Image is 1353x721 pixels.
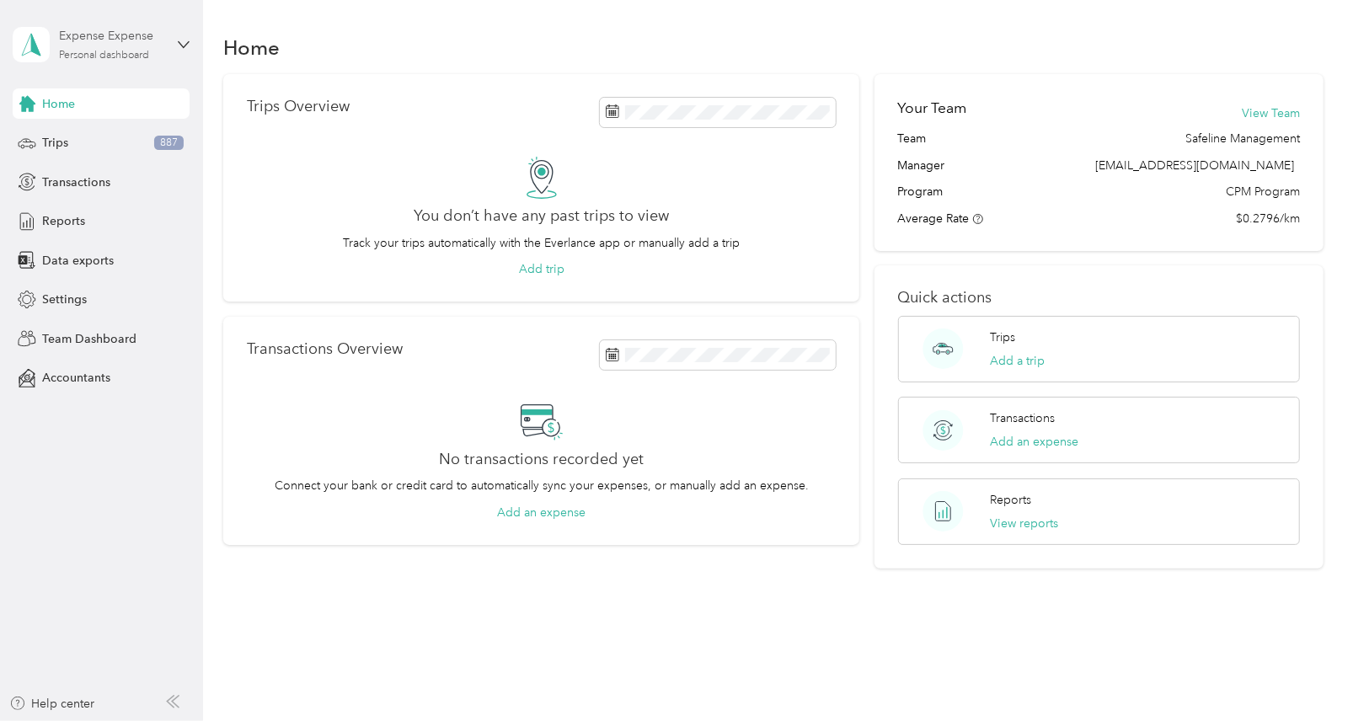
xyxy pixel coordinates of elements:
[42,174,110,191] span: Transactions
[1185,130,1300,147] span: Safeline Management
[898,289,1301,307] p: Quick actions
[990,352,1045,370] button: Add a trip
[990,328,1015,346] p: Trips
[42,291,87,308] span: Settings
[1236,210,1300,227] span: $0.2796/km
[898,157,945,174] span: Manager
[59,27,164,45] div: Expense Expense
[519,260,564,278] button: Add trip
[42,369,110,387] span: Accountants
[497,504,586,521] button: Add an expense
[42,252,114,270] span: Data exports
[247,98,350,115] p: Trips Overview
[275,477,809,494] p: Connect your bank or credit card to automatically sync your expenses, or manually add an expense.
[42,330,136,348] span: Team Dashboard
[42,95,75,113] span: Home
[898,130,927,147] span: Team
[990,491,1031,509] p: Reports
[439,451,644,468] h2: No transactions recorded yet
[42,212,85,230] span: Reports
[343,234,740,252] p: Track your trips automatically with the Everlance app or manually add a trip
[247,340,403,358] p: Transactions Overview
[223,39,280,56] h1: Home
[990,409,1055,427] p: Transactions
[59,51,149,61] div: Personal dashboard
[414,207,669,225] h2: You don’t have any past trips to view
[898,211,970,226] span: Average Rate
[898,98,967,119] h2: Your Team
[898,183,944,200] span: Program
[154,136,184,151] span: 887
[42,134,68,152] span: Trips
[1242,104,1300,122] button: View Team
[1259,627,1353,721] iframe: Everlance-gr Chat Button Frame
[990,433,1078,451] button: Add an expense
[1226,183,1300,200] span: CPM Program
[990,515,1058,532] button: View reports
[9,695,95,713] button: Help center
[1095,158,1294,173] span: [EMAIL_ADDRESS][DOMAIN_NAME]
